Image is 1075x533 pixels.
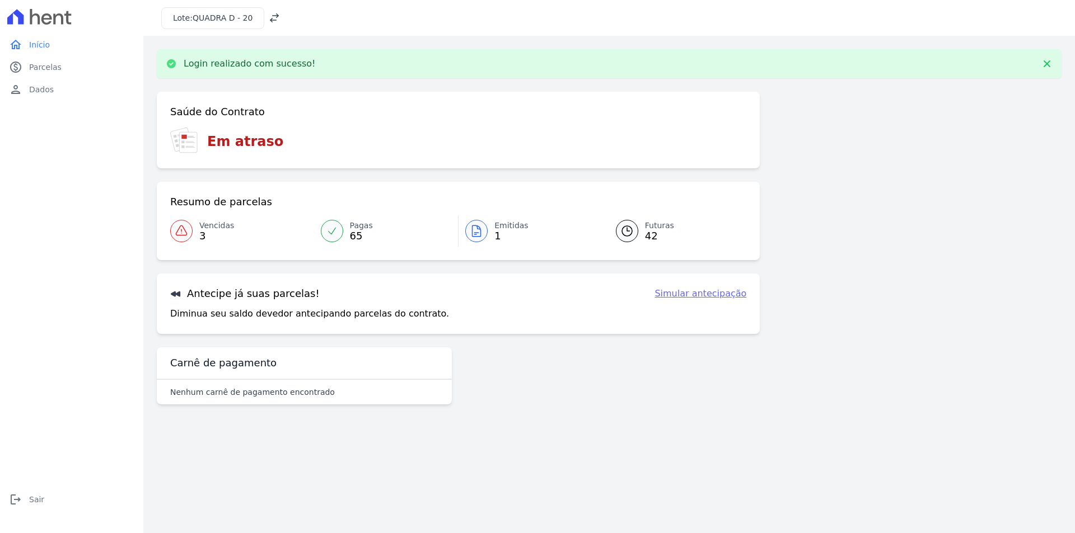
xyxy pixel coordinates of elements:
[29,39,50,50] span: Início
[494,232,529,240] span: 1
[4,56,139,78] a: paidParcelas
[645,232,674,240] span: 42
[4,78,139,101] a: personDados
[184,58,316,69] p: Login realizado com sucesso!
[29,84,54,95] span: Dados
[655,287,746,300] a: Simular antecipação
[494,220,529,232] span: Emitidas
[170,287,320,300] h3: Antecipe já suas parcelas!
[170,386,335,398] p: Nenhum carnê de pagamento encontrado
[199,220,234,232] span: Vencidas
[170,356,277,370] h3: Carnê de pagamento
[173,12,253,24] h3: Lote:
[9,493,22,506] i: logout
[170,195,272,209] h3: Resumo de parcelas
[314,215,459,247] a: Pagas 65
[193,13,253,22] span: QUADRA D - 20
[602,215,747,247] a: Futuras 42
[4,34,139,56] a: homeInício
[170,307,449,320] p: Diminua seu saldo devedor antecipando parcelas do contrato.
[207,131,283,152] h3: Em atraso
[170,105,265,119] h3: Saúde do Contrato
[199,232,234,240] span: 3
[170,215,314,247] a: Vencidas 3
[9,60,22,74] i: paid
[9,38,22,51] i: home
[4,488,139,511] a: logoutSair
[350,220,373,232] span: Pagas
[459,215,602,247] a: Emitidas 1
[29,62,62,73] span: Parcelas
[9,83,22,96] i: person
[29,494,44,505] span: Sair
[350,232,373,240] span: 65
[645,220,674,232] span: Futuras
